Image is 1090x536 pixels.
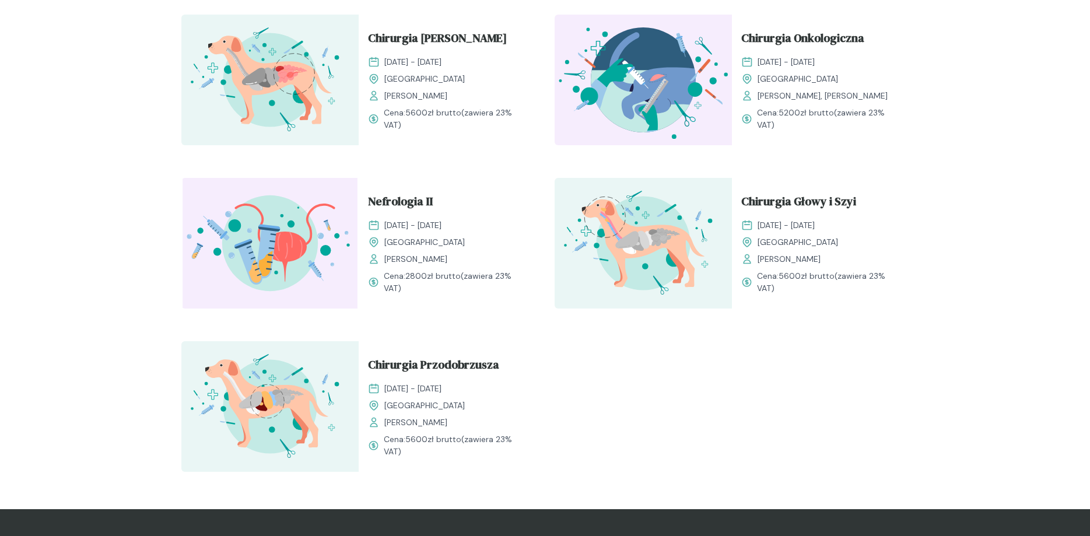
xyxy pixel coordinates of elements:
[758,219,815,232] span: [DATE] - [DATE]
[779,271,835,281] span: 5600 zł brutto
[368,192,527,215] a: Nefrologia II
[368,29,527,51] a: Chirurgia [PERSON_NAME]
[181,341,359,472] img: ZpbG-B5LeNNTxNnI_ChiruJB_T.svg
[741,29,900,51] a: Chirurgia Onkologiczna
[384,107,527,131] span: Cena: (zawiera 23% VAT)
[181,178,359,309] img: ZpgBUh5LeNNTxPrX_Uro_T.svg
[368,192,433,215] span: Nefrologia II
[758,73,838,85] span: [GEOGRAPHIC_DATA]
[405,107,461,118] span: 5600 zł brutto
[384,400,465,412] span: [GEOGRAPHIC_DATA]
[384,433,527,458] span: Cena: (zawiera 23% VAT)
[758,236,838,248] span: [GEOGRAPHIC_DATA]
[384,383,441,395] span: [DATE] - [DATE]
[758,253,821,265] span: [PERSON_NAME]
[741,192,900,215] a: Chirurgia Głowy i Szyi
[384,270,527,295] span: Cena: (zawiera 23% VAT)
[758,56,815,68] span: [DATE] - [DATE]
[384,219,441,232] span: [DATE] - [DATE]
[368,356,527,378] a: Chirurgia Przodobrzusza
[405,271,461,281] span: 2800 zł brutto
[757,107,900,131] span: Cena: (zawiera 23% VAT)
[181,15,359,145] img: ZpbG-x5LeNNTxNnM_ChiruTy%C5%82o_T.svg
[555,15,732,145] img: ZpbL5h5LeNNTxNpI_ChiruOnko_T.svg
[384,253,447,265] span: [PERSON_NAME]
[757,270,900,295] span: Cena: (zawiera 23% VAT)
[779,107,834,118] span: 5200 zł brutto
[368,29,507,51] span: Chirurgia [PERSON_NAME]
[741,192,856,215] span: Chirurgia Głowy i Szyi
[384,90,447,102] span: [PERSON_NAME]
[741,29,864,51] span: Chirurgia Onkologiczna
[758,90,888,102] span: [PERSON_NAME], [PERSON_NAME]
[384,416,447,429] span: [PERSON_NAME]
[384,73,465,85] span: [GEOGRAPHIC_DATA]
[368,356,499,378] span: Chirurgia Przodobrzusza
[384,236,465,248] span: [GEOGRAPHIC_DATA]
[405,434,461,444] span: 5600 zł brutto
[555,178,732,309] img: ZqFXfB5LeNNTxeHy_ChiruGS_T.svg
[384,56,441,68] span: [DATE] - [DATE]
